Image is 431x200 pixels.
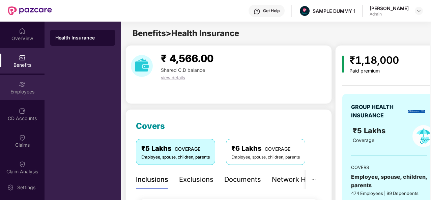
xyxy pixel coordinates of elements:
img: svg+xml;base64,PHN2ZyBpZD0iRHJvcGRvd24tMzJ4MzIiIHhtbG5zPSJodHRwOi8vd3d3LnczLm9yZy8yMDAwL3N2ZyIgd2... [416,8,422,13]
div: Network Hospitals [272,174,331,185]
div: 474 Employees | 99 Dependents [351,190,427,197]
span: Coverage [353,137,374,143]
div: Admin [370,11,409,17]
div: [PERSON_NAME] [370,5,409,11]
div: ₹6 Lakhs [231,143,300,154]
span: ₹5 Lakhs [353,126,387,135]
button: ellipsis [306,170,321,189]
span: COVERAGE [175,146,200,152]
span: Shared C.D balance [161,67,205,73]
span: ellipsis [311,177,316,182]
img: svg+xml;base64,PHN2ZyBpZD0iQ2xhaW0iIHhtbG5zPSJodHRwOi8vd3d3LnczLm9yZy8yMDAwL3N2ZyIgd2lkdGg9IjIwIi... [19,161,26,168]
div: ₹5 Lakhs [141,143,210,154]
span: view details [161,75,185,80]
div: Employee, spouse, children, parents [231,154,300,161]
img: Pazcare_Alternative_logo-01-01.png [300,6,310,16]
div: Exclusions [179,174,213,185]
div: SAMPLE DUMMY 1 [313,8,355,14]
img: svg+xml;base64,PHN2ZyBpZD0iQ2xhaW0iIHhtbG5zPSJodHRwOi8vd3d3LnczLm9yZy8yMDAwL3N2ZyIgd2lkdGg9IjIwIi... [19,134,26,141]
img: svg+xml;base64,PHN2ZyBpZD0iU2V0dGluZy0yMHgyMCIgeG1sbnM9Imh0dHA6Ly93d3cudzMub3JnLzIwMDAvc3ZnIiB3aW... [7,184,14,191]
div: Get Help [263,8,280,13]
div: Paid premium [349,68,399,74]
div: GROUP HEALTH INSURANCE [351,103,406,120]
img: download [131,55,153,77]
div: ₹1,18,000 [349,52,399,68]
div: Health Insurance [55,34,110,41]
img: insurerLogo [408,110,425,113]
img: svg+xml;base64,PHN2ZyBpZD0iSGVscC0zMngzMiIgeG1sbnM9Imh0dHA6Ly93d3cudzMub3JnLzIwMDAvc3ZnIiB3aWR0aD... [254,8,260,15]
img: svg+xml;base64,PHN2ZyBpZD0iRW1wbG95ZWVzIiB4bWxucz0iaHR0cDovL3d3dy53My5vcmcvMjAwMC9zdmciIHdpZHRoPS... [19,81,26,88]
div: Employee, spouse, children, parents [141,154,210,161]
div: Settings [15,184,37,191]
span: COVERAGE [265,146,290,152]
span: ₹ 4,566.00 [161,52,213,64]
img: svg+xml;base64,PHN2ZyBpZD0iQ0RfQWNjb3VudHMiIGRhdGEtbmFtZT0iQ0QgQWNjb3VudHMiIHhtbG5zPSJodHRwOi8vd3... [19,108,26,114]
span: Covers [136,121,165,131]
span: Benefits > Health Insurance [133,28,239,38]
img: svg+xml;base64,PHN2ZyBpZD0iSG9tZSIgeG1sbnM9Imh0dHA6Ly93d3cudzMub3JnLzIwMDAvc3ZnIiB3aWR0aD0iMjAiIG... [19,28,26,34]
img: svg+xml;base64,PHN2ZyBpZD0iQmVuZWZpdHMiIHhtbG5zPSJodHRwOi8vd3d3LnczLm9yZy8yMDAwL3N2ZyIgd2lkdGg9Ij... [19,54,26,61]
img: New Pazcare Logo [8,6,52,15]
div: Employee, spouse, children, parents [351,173,427,190]
div: COVERS [351,164,427,171]
div: Inclusions [136,174,168,185]
div: Documents [224,174,261,185]
img: icon [342,56,344,73]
